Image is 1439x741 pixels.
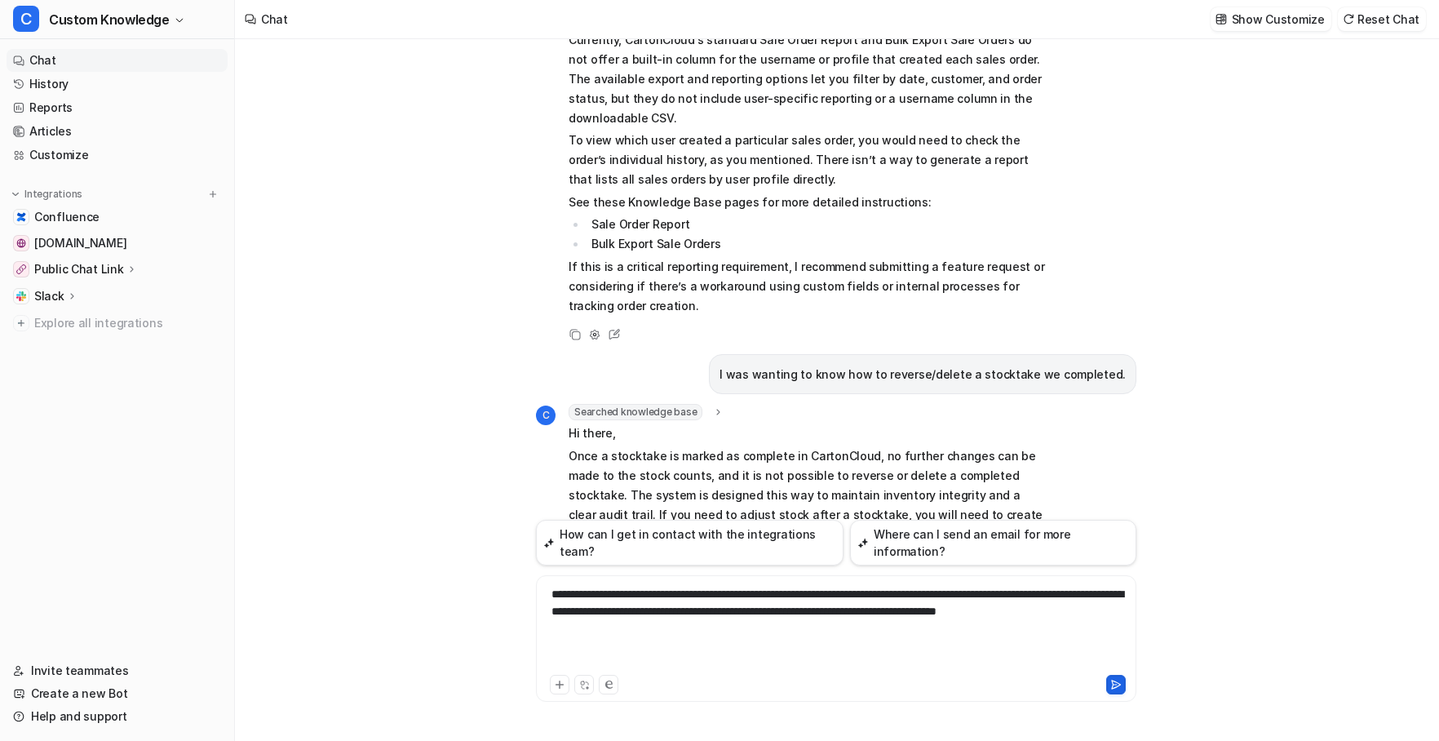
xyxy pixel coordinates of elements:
[1343,13,1354,25] img: reset
[7,186,87,202] button: Integrations
[1211,7,1331,31] button: Show Customize
[569,30,1046,128] p: Currently, CartonCloud’s standard Sale Order Report and Bulk Export Sale Orders do not offer a bu...
[569,446,1046,544] p: Once a stocktake is marked as complete in CartonCloud, no further changes can be made to the stoc...
[569,193,1046,212] p: See these Knowledge Base pages for more detailed instructions:
[536,520,843,566] button: How can I get in contact with the integrations team?
[7,73,228,95] a: History
[587,215,1046,234] li: Sale Order Report
[7,682,228,705] a: Create a new Bot
[587,234,1046,254] li: Bulk Export Sale Orders
[7,659,228,682] a: Invite teammates
[1232,11,1325,28] p: Show Customize
[16,291,26,301] img: Slack
[1215,13,1227,25] img: customize
[13,6,39,32] span: C
[16,212,26,222] img: Confluence
[7,232,228,255] a: help.cartoncloud.com[DOMAIN_NAME]
[7,49,228,72] a: Chat
[7,312,228,335] a: Explore all integrations
[24,188,82,201] p: Integrations
[719,365,1126,384] p: I was wanting to know how to reverse/delete a stocktake we completed.
[569,257,1046,316] p: If this is a critical reporting requirement, I recommend submitting a feature request or consider...
[10,189,21,200] img: expand menu
[7,96,228,119] a: Reports
[1338,7,1426,31] button: Reset Chat
[7,206,228,229] a: ConfluenceConfluence
[34,235,126,251] span: [DOMAIN_NAME]
[850,520,1136,566] button: Where can I send an email for more information?
[207,189,219,200] img: menu_add.svg
[13,315,29,331] img: explore all integrations
[569,131,1046,189] p: To view which user created a particular sales order, you would need to check the order’s individu...
[16,264,26,274] img: Public Chat Link
[34,288,64,304] p: Slack
[569,404,702,420] span: Searched knowledge base
[49,8,170,31] span: Custom Knowledge
[536,406,556,425] span: C
[7,144,228,166] a: Customize
[261,11,288,28] div: Chat
[7,705,228,728] a: Help and support
[34,261,124,277] p: Public Chat Link
[34,310,221,336] span: Explore all integrations
[7,120,228,143] a: Articles
[16,238,26,248] img: help.cartoncloud.com
[569,424,1046,443] p: Hi there,
[34,209,100,225] span: Confluence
